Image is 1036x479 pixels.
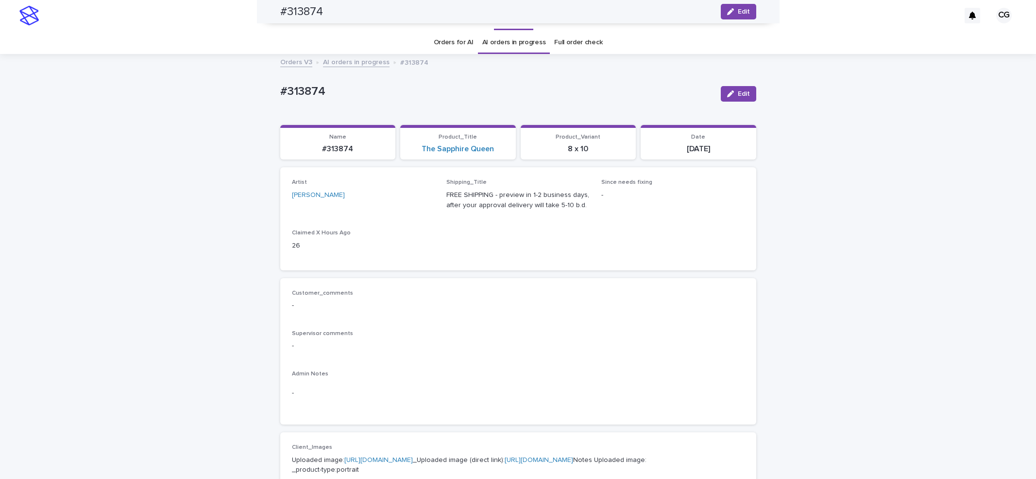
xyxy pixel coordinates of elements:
[292,301,745,311] p: -
[292,341,745,351] p: -
[721,86,756,102] button: Edit
[286,144,390,154] p: #313874
[292,371,328,377] span: Admin Notes
[292,388,745,398] p: -
[601,190,745,200] p: -
[446,179,487,185] span: Shipping_Title
[344,457,413,463] a: [URL][DOMAIN_NAME]
[738,90,750,97] span: Edit
[691,134,705,140] span: Date
[505,457,573,463] a: [URL][DOMAIN_NAME]
[19,6,39,25] img: stacker-logo-s-only.png
[292,230,351,236] span: Claimed X Hours Ago
[292,190,345,200] a: [PERSON_NAME]
[292,179,307,185] span: Artist
[323,56,390,67] a: AI orders in progress
[400,56,428,67] p: #313874
[280,56,312,67] a: Orders V3
[482,31,546,54] a: AI orders in progress
[526,144,630,154] p: 8 x 10
[434,31,474,54] a: Orders for AI
[292,241,435,251] p: 26
[996,8,1012,23] div: CG
[601,179,652,185] span: Since needs fixing
[280,85,713,99] p: #313874
[329,134,346,140] span: Name
[422,144,494,154] a: The Sapphire Queen
[292,290,353,296] span: Customer_comments
[554,31,602,54] a: Full order check
[446,190,590,211] p: FREE SHIPPING - preview in 1-2 business days, after your approval delivery will take 5-10 b.d.
[292,455,745,476] p: Uploaded image: _Uploaded image (direct link): Notes Uploaded image: _product-type:portrait
[556,134,600,140] span: Product_Variant
[292,331,353,337] span: Supervisor comments
[292,444,332,450] span: Client_Images
[439,134,477,140] span: Product_Title
[646,144,750,154] p: [DATE]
